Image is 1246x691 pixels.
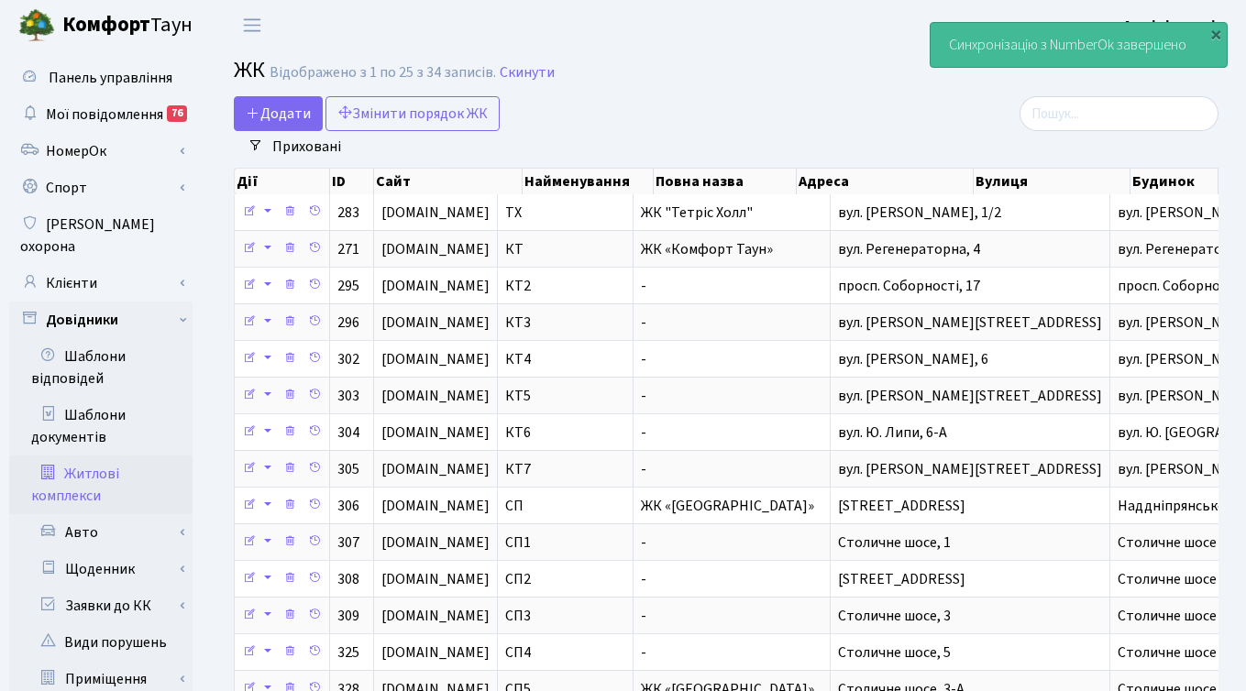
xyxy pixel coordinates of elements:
[505,349,531,369] span: КТ4
[337,459,359,479] span: 305
[505,532,531,553] span: СП1
[234,96,323,131] a: Додати
[337,276,359,296] span: 295
[838,642,951,663] span: Столичне шосе, 5
[641,532,646,553] span: -
[641,642,646,663] span: -
[337,386,359,406] span: 303
[838,496,965,516] span: [STREET_ADDRESS]
[167,105,187,122] div: 76
[505,386,531,406] span: КТ5
[381,242,490,257] span: [DOMAIN_NAME]
[505,606,531,626] span: СП3
[337,239,359,259] span: 271
[229,10,275,40] button: Переключити навігацію
[838,606,951,626] span: Столичне шосе, 3
[838,203,1001,223] span: вул. [PERSON_NAME], 1/2
[505,642,531,663] span: СП4
[505,496,524,516] span: СП
[246,104,311,124] span: Додати
[337,532,359,553] span: 307
[381,352,490,367] span: [DOMAIN_NAME]
[337,349,359,369] span: 302
[374,169,523,194] th: Сайт
[9,133,193,170] a: НомерОк
[381,205,490,220] span: [DOMAIN_NAME]
[337,569,359,589] span: 308
[18,7,55,44] img: logo.png
[381,389,490,403] span: [DOMAIN_NAME]
[641,422,646,443] span: -
[337,313,359,333] span: 296
[1130,169,1218,194] th: Будинок
[641,496,814,516] span: ЖК «[GEOGRAPHIC_DATA]»
[1118,606,1217,626] span: Столичне шосе
[1118,276,1239,296] span: просп. Соборності
[838,239,980,259] span: вул. Регенераторна, 4
[62,10,150,39] b: Комфорт
[1118,642,1217,663] span: Столичне шосе
[523,169,654,194] th: Найменування
[21,551,193,587] a: Щоденник
[62,10,193,41] span: Таун
[381,315,490,330] span: [DOMAIN_NAME]
[931,23,1227,67] div: Cинхронізацію з NumberOk завершено
[337,203,359,223] span: 283
[838,313,1102,333] span: вул. [PERSON_NAME][STREET_ADDRESS]
[381,425,490,440] span: [DOMAIN_NAME]
[505,422,531,443] span: КТ6
[505,239,524,259] span: КТ
[9,60,193,96] a: Панель управління
[1123,15,1224,37] a: Адміністрація
[641,239,773,259] span: ЖК «Комфорт Таун»
[505,313,531,333] span: КТ3
[381,279,490,293] span: [DOMAIN_NAME]
[381,645,490,660] span: [DOMAIN_NAME]
[9,302,193,338] a: Довідники
[838,532,951,553] span: Столичне шосе, 1
[235,169,330,194] th: Дії
[337,496,359,516] span: 306
[9,96,193,133] a: Мої повідомлення76
[1118,239,1246,259] span: вул. Регенераторна
[838,569,965,589] span: [STREET_ADDRESS]
[265,131,348,162] a: Приховані
[337,104,488,124] span: Змінити порядок ЖК
[337,422,359,443] span: 304
[1207,25,1225,43] div: ×
[654,169,797,194] th: Повна назва
[9,170,193,206] a: Спорт
[381,572,490,587] span: [DOMAIN_NAME]
[9,455,193,514] a: Житлові комплекси
[1020,96,1218,131] input: Пошук...
[641,203,753,223] span: ЖК "Тетріс Холл"
[325,96,500,131] a: Змінити порядок ЖК
[9,338,193,397] a: Шаблони відповідей
[641,276,646,296] span: -
[838,386,1102,406] span: вул. [PERSON_NAME][STREET_ADDRESS]
[21,514,193,551] a: Авто
[9,624,193,661] a: Види порушень
[838,422,947,443] span: вул. Ю. Липи, 6-А
[337,642,359,663] span: 325
[500,64,555,82] a: Скинути
[234,54,265,86] span: ЖК
[381,535,490,550] span: [DOMAIN_NAME]
[838,276,980,296] span: просп. Соборності, 17
[838,459,1102,479] span: вул. [PERSON_NAME][STREET_ADDRESS]
[974,169,1130,194] th: Вулиця
[330,169,374,194] th: ID
[9,265,193,302] a: Клієнти
[641,349,646,369] span: -
[505,203,522,223] span: ТХ
[381,609,490,623] span: [DOMAIN_NAME]
[505,459,531,479] span: КТ7
[641,606,646,626] span: -
[337,606,359,626] span: 309
[270,64,496,82] div: Відображено з 1 по 25 з 34 записів.
[797,169,975,194] th: Адреса
[9,397,193,455] a: Шаблони документів
[1118,532,1217,553] span: Столичне шосе
[641,459,646,479] span: -
[1123,16,1224,36] b: Адміністрація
